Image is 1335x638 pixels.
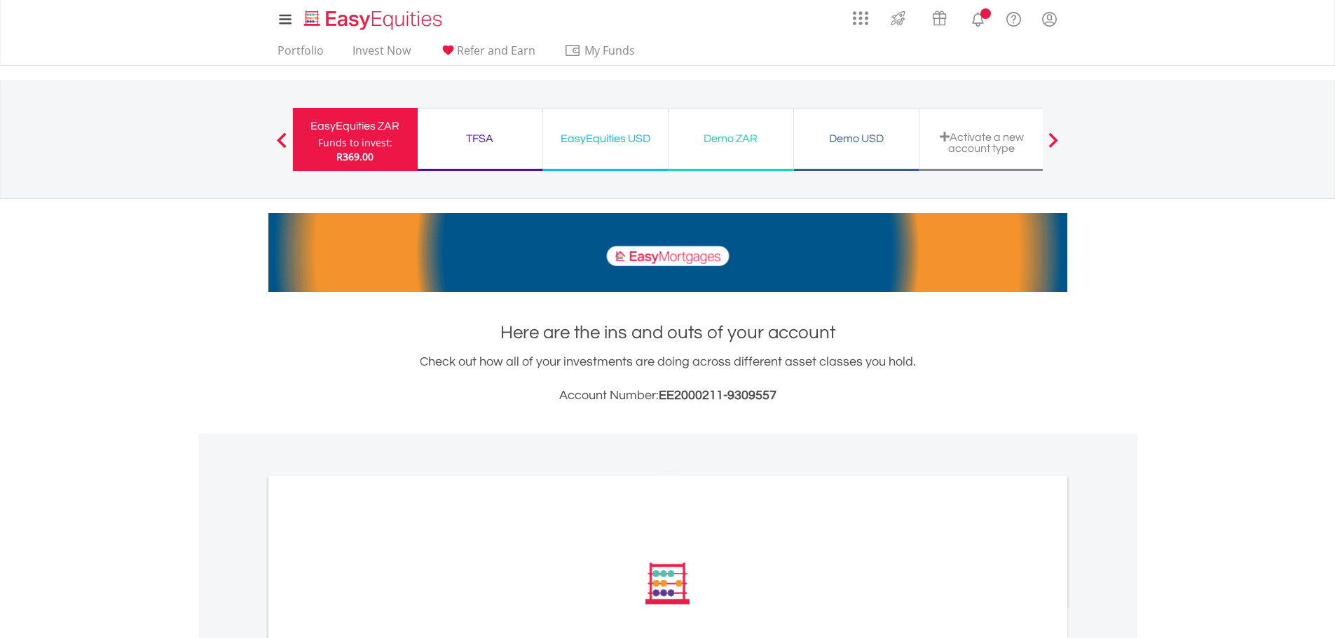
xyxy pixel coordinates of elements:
a: Home page [299,4,448,32]
a: Vouchers [919,4,960,29]
h1: Here are the ins and outs of your account [268,320,1067,345]
img: thrive-v2.svg [886,7,910,29]
img: vouchers-v2.svg [928,7,951,29]
a: Notifications [960,4,996,32]
img: grid-menu-icon.svg [853,11,868,26]
a: My Profile [1032,4,1067,34]
a: AppsGrid [844,4,877,26]
div: Activate a new account type [928,131,1036,154]
a: Invest Now [347,43,416,65]
img: EasyEquities_Logo.png [301,8,448,32]
span: R369.00 [336,150,374,163]
div: Check out how all of your investments are doing across different asset classes you hold. [268,352,1067,405]
span: EE2000211-9309557 [659,389,776,402]
div: Funds to invest: [318,136,392,150]
div: TFSA [426,129,534,148]
div: EasyEquities ZAR [301,116,409,136]
a: Portfolio [272,43,329,65]
div: EasyEquities USD [552,129,659,148]
img: EasyMortage Promotion Banner [268,213,1067,292]
div: Demo USD [802,129,910,148]
h3: Account Number: [268,386,1067,405]
a: FAQ's and Support [996,4,1032,32]
a: Refer and Earn [434,43,541,65]
span: Refer and Earn [457,43,535,58]
span: My Funds [564,41,656,60]
div: Demo ZAR [677,129,785,148]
